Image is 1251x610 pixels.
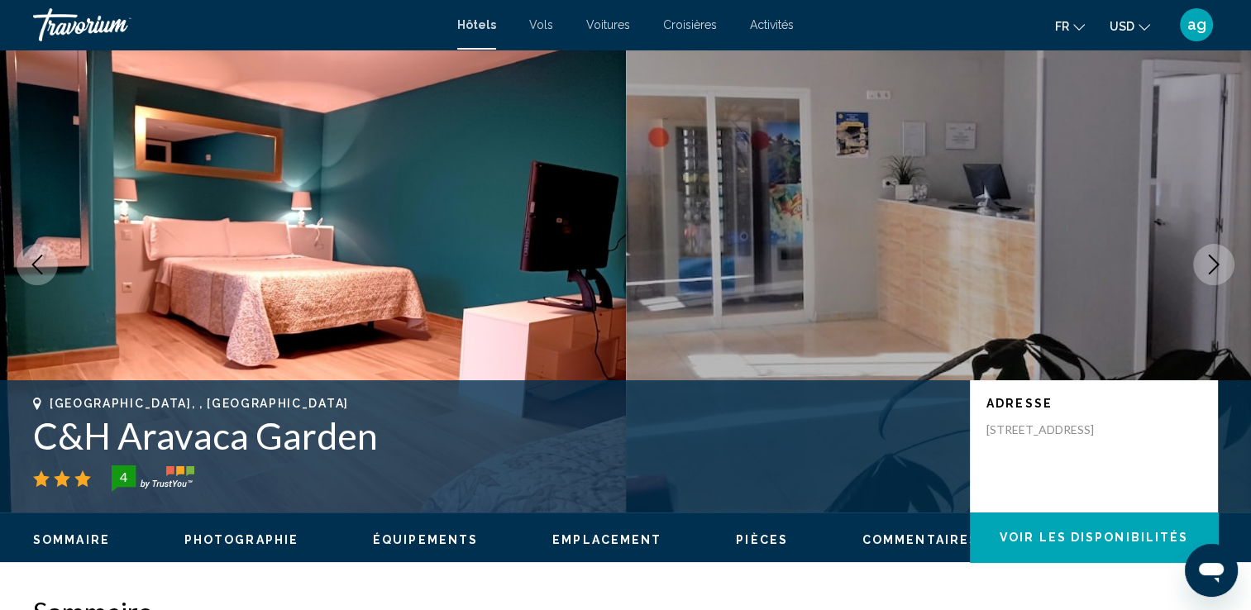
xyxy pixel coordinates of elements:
[1055,14,1085,38] button: Change language
[1110,14,1150,38] button: Change currency
[184,532,298,547] button: Photographie
[33,532,110,547] button: Sommaire
[862,533,978,546] span: Commentaires
[373,532,478,547] button: Équipements
[552,532,661,547] button: Emplacement
[663,18,717,31] a: Croisières
[986,422,1119,437] p: [STREET_ADDRESS]
[373,533,478,546] span: Équipements
[457,18,496,31] a: Hôtels
[107,467,140,487] div: 4
[33,8,441,41] a: Travorium
[862,532,978,547] button: Commentaires
[750,18,794,31] a: Activités
[1110,20,1134,33] span: USD
[184,533,298,546] span: Photographie
[1175,7,1218,42] button: User Menu
[970,512,1218,562] button: Voir les disponibilités
[17,244,58,285] button: Previous image
[1187,17,1206,33] span: ag
[33,414,953,457] h1: C&H Aravaca Garden
[529,18,553,31] a: Vols
[1185,544,1238,597] iframe: Bouton de lancement de la fenêtre de messagerie
[552,533,661,546] span: Emplacement
[986,397,1201,410] p: Adresse
[1193,244,1234,285] button: Next image
[736,532,788,547] button: Pièces
[33,533,110,546] span: Sommaire
[1055,20,1069,33] span: fr
[50,397,349,410] span: [GEOGRAPHIC_DATA], , [GEOGRAPHIC_DATA]
[586,18,630,31] a: Voitures
[736,533,788,546] span: Pièces
[1000,531,1188,545] span: Voir les disponibilités
[112,465,194,492] img: trustyou-badge-hor.svg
